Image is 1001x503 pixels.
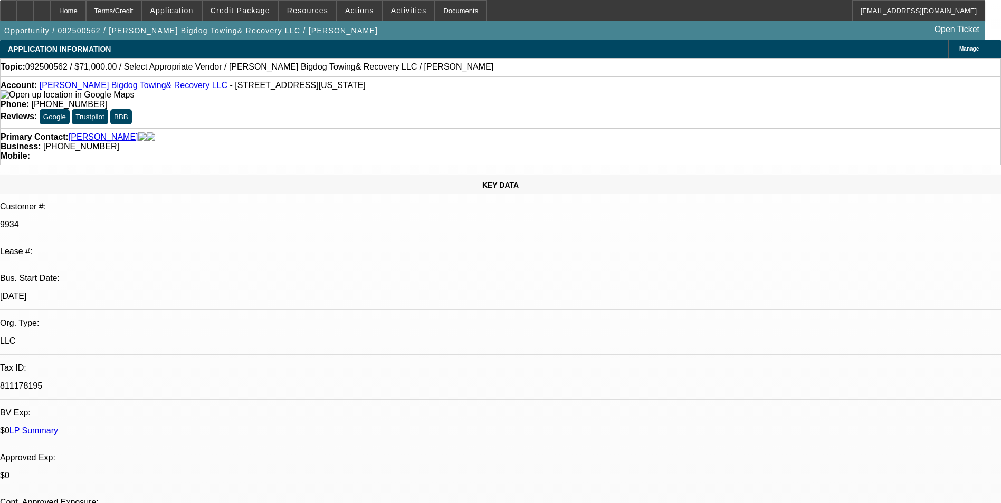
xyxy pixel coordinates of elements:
span: Credit Package [211,6,270,15]
span: Actions [345,6,374,15]
span: 092500562 / $71,000.00 / Select Appropriate Vendor / [PERSON_NAME] Bigdog Towing& Recovery LLC / ... [25,62,493,72]
button: Google [40,109,70,124]
img: linkedin-icon.png [147,132,155,142]
button: BBB [110,109,132,124]
a: LP Summary [9,426,58,435]
span: APPLICATION INFORMATION [8,45,111,53]
strong: Primary Contact: [1,132,69,142]
a: [PERSON_NAME] Bigdog Towing& Recovery LLC [40,81,227,90]
button: Resources [279,1,336,21]
span: Resources [287,6,328,15]
button: Activities [383,1,435,21]
strong: Phone: [1,100,29,109]
img: Open up location in Google Maps [1,90,134,100]
strong: Topic: [1,62,25,72]
strong: Account: [1,81,37,90]
img: facebook-icon.png [138,132,147,142]
span: [PHONE_NUMBER] [32,100,108,109]
span: Manage [959,46,979,52]
a: Open Ticket [930,21,984,38]
strong: Mobile: [1,151,30,160]
a: View Google Maps [1,90,134,99]
span: Activities [391,6,427,15]
span: Opportunity / 092500562 / [PERSON_NAME] Bigdog Towing& Recovery LLC / [PERSON_NAME] [4,26,378,35]
button: Application [142,1,201,21]
strong: Business: [1,142,41,151]
button: Credit Package [203,1,278,21]
a: [PERSON_NAME] [69,132,138,142]
strong: Reviews: [1,112,37,121]
span: - [STREET_ADDRESS][US_STATE] [230,81,366,90]
span: KEY DATA [482,181,519,189]
button: Actions [337,1,382,21]
span: [PHONE_NUMBER] [43,142,119,151]
span: Application [150,6,193,15]
button: Trustpilot [72,109,108,124]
